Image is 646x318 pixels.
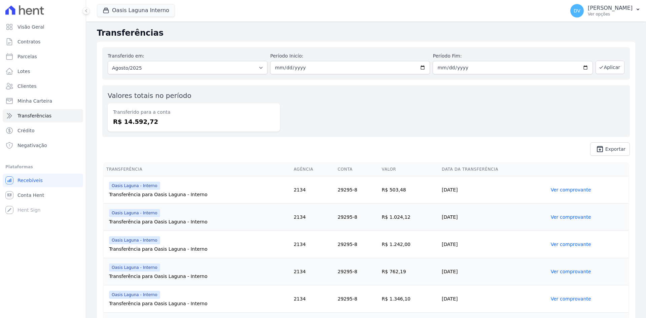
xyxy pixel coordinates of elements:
button: DV [PERSON_NAME] Ver opções [565,1,646,20]
div: Transferência para Oasis Laguna - Interno [109,273,288,280]
td: [DATE] [439,176,548,204]
td: 2134 [291,204,335,231]
span: DV [574,8,580,13]
a: Clientes [3,79,83,93]
td: R$ 1.346,10 [379,285,439,313]
a: Lotes [3,65,83,78]
a: Parcelas [3,50,83,63]
th: Conta [335,163,379,176]
a: Conta Hent [3,188,83,202]
td: [DATE] [439,204,548,231]
button: Oasis Laguna Interno [97,4,175,17]
span: Exportar [605,147,625,151]
td: 29295-8 [335,258,379,285]
span: Recebíveis [17,177,43,184]
td: R$ 762,19 [379,258,439,285]
a: Negativação [3,139,83,152]
span: Clientes [17,83,36,90]
span: Contratos [17,38,40,45]
th: Valor [379,163,439,176]
p: [PERSON_NAME] [588,5,633,11]
a: Ver comprovante [551,242,591,247]
td: 2134 [291,258,335,285]
th: Data da Transferência [439,163,548,176]
a: Contratos [3,35,83,48]
th: Transferência [104,163,291,176]
span: Oasis Laguna - Interno [109,182,160,190]
span: Visão Geral [17,24,44,30]
td: R$ 1.242,00 [379,231,439,258]
span: Negativação [17,142,47,149]
td: 2134 [291,285,335,313]
td: [DATE] [439,258,548,285]
dd: R$ 14.592,72 [113,117,275,126]
h2: Transferências [97,27,635,39]
label: Período Inicío: [270,52,430,60]
td: R$ 1.024,12 [379,204,439,231]
span: Minha Carteira [17,98,52,104]
div: Transferência para Oasis Laguna - Interno [109,300,288,307]
a: Ver comprovante [551,187,591,192]
span: Conta Hent [17,192,44,199]
span: Lotes [17,68,30,75]
a: Minha Carteira [3,94,83,108]
span: Oasis Laguna - Interno [109,291,160,299]
dt: Transferido para a conta [113,109,275,116]
i: unarchive [596,145,604,153]
th: Agência [291,163,335,176]
td: R$ 503,48 [379,176,439,204]
td: [DATE] [439,285,548,313]
a: Recebíveis [3,174,83,187]
span: Oasis Laguna - Interno [109,263,160,272]
label: Período Fim: [433,52,593,60]
a: Ver comprovante [551,214,591,220]
label: Transferido em: [108,53,144,59]
td: 2134 [291,176,335,204]
div: Plataformas [5,163,80,171]
span: Transferências [17,112,51,119]
td: 29295-8 [335,176,379,204]
a: Visão Geral [3,20,83,34]
div: Transferência para Oasis Laguna - Interno [109,218,288,225]
button: Aplicar [596,61,624,74]
td: 29295-8 [335,231,379,258]
a: Crédito [3,124,83,137]
a: unarchive Exportar [590,142,630,156]
p: Ver opções [588,11,633,17]
td: 2134 [291,231,335,258]
a: Transferências [3,109,83,122]
a: Ver comprovante [551,296,591,302]
div: Transferência para Oasis Laguna - Interno [109,246,288,252]
td: 29295-8 [335,285,379,313]
div: Transferência para Oasis Laguna - Interno [109,191,288,198]
span: Crédito [17,127,35,134]
label: Valores totais no período [108,92,191,100]
td: [DATE] [439,231,548,258]
span: Oasis Laguna - Interno [109,236,160,244]
span: Parcelas [17,53,37,60]
span: Oasis Laguna - Interno [109,209,160,217]
a: Ver comprovante [551,269,591,274]
td: 29295-8 [335,204,379,231]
